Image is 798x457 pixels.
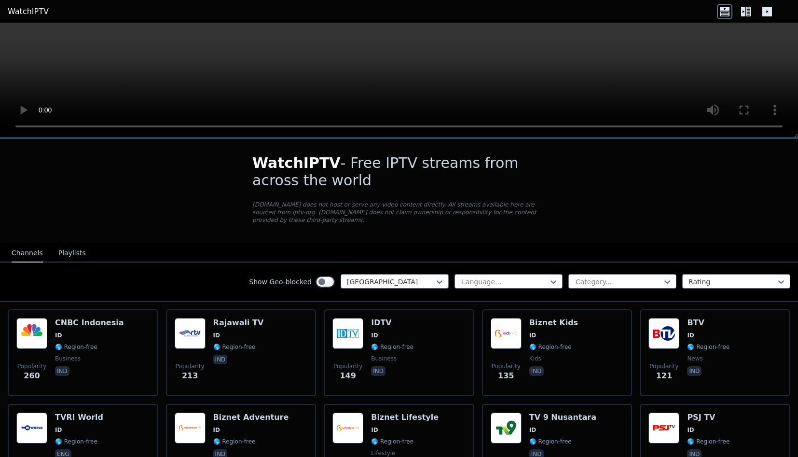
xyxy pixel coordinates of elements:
span: ID [371,332,378,339]
h6: TVRI World [55,413,103,422]
span: kids [529,355,541,362]
h6: Rajawali TV [213,318,264,328]
img: Rajawali TV [175,318,206,349]
span: ID [529,426,536,434]
h6: BTV [687,318,729,328]
img: IDTV [332,318,363,349]
p: [DOMAIN_NAME] does not host or serve any video content directly. All streams available here are s... [252,201,546,224]
span: Popularity [17,362,46,370]
span: Popularity [649,362,678,370]
button: Channels [12,244,43,263]
span: ID [213,426,220,434]
h6: IDTV [371,318,413,328]
span: 🌎 Region-free [371,438,413,445]
h6: PSJ TV [687,413,729,422]
img: TV 9 Nusantara [491,413,522,443]
span: ID [529,332,536,339]
span: 🌎 Region-free [371,343,413,351]
span: 🌎 Region-free [529,438,572,445]
img: Biznet Adventure [175,413,206,443]
span: 121 [656,370,672,382]
p: ind [371,366,385,376]
span: news [687,355,702,362]
img: BTV [648,318,679,349]
h6: Biznet Adventure [213,413,289,422]
h1: - Free IPTV streams from across the world [252,154,546,189]
a: WatchIPTV [8,6,49,17]
span: business [55,355,81,362]
span: ID [687,332,694,339]
img: CNBC Indonesia [16,318,47,349]
img: PSJ TV [648,413,679,443]
span: ID [213,332,220,339]
span: ID [55,426,62,434]
h6: CNBC Indonesia [55,318,124,328]
h6: Biznet Lifestyle [371,413,439,422]
span: 149 [340,370,356,382]
span: 🌎 Region-free [55,343,97,351]
span: ID [687,426,694,434]
p: ind [55,366,69,376]
span: Popularity [176,362,205,370]
span: Popularity [492,362,521,370]
span: WatchIPTV [252,154,341,171]
span: ID [371,426,378,434]
span: business [371,355,397,362]
span: ID [55,332,62,339]
span: 🌎 Region-free [529,343,572,351]
img: Biznet Lifestyle [332,413,363,443]
span: lifestyle [371,449,395,457]
span: Popularity [333,362,362,370]
h6: TV 9 Nusantara [529,413,596,422]
span: 213 [182,370,198,382]
img: Biznet Kids [491,318,522,349]
a: iptv-org [292,209,315,216]
p: ind [687,366,702,376]
img: TVRI World [16,413,47,443]
span: 🌎 Region-free [213,438,256,445]
label: Show Geo-blocked [249,277,312,287]
p: ind [529,366,544,376]
span: 🌎 Region-free [213,343,256,351]
span: 🌎 Region-free [687,343,729,351]
span: 135 [498,370,514,382]
button: Playlists [58,244,86,263]
h6: Biznet Kids [529,318,578,328]
span: 🌎 Region-free [687,438,729,445]
span: 🌎 Region-free [55,438,97,445]
p: ind [213,355,228,364]
span: 260 [24,370,40,382]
